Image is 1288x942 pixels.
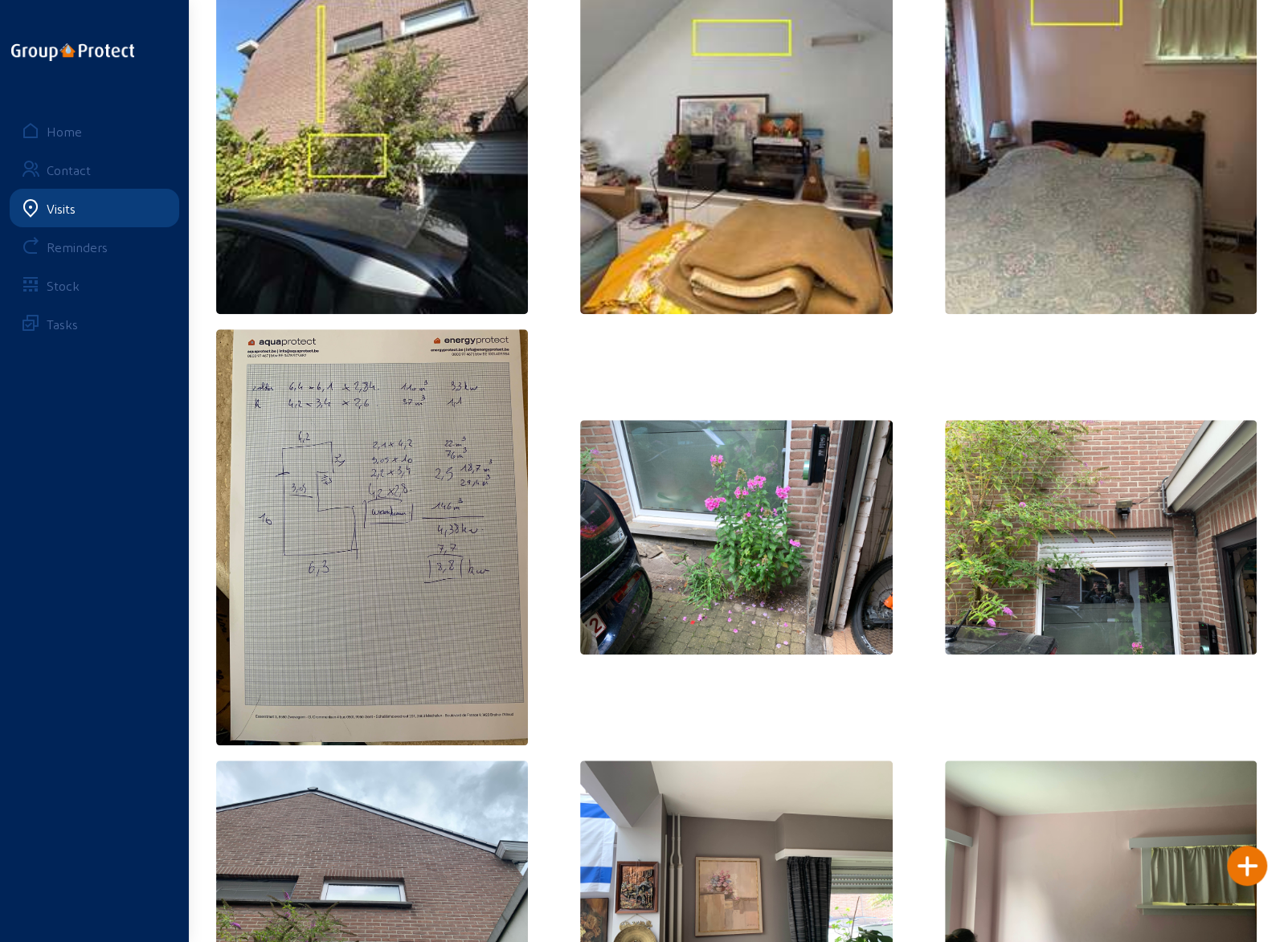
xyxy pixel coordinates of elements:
div: Visits [47,201,76,216]
div: Stock [47,278,80,293]
a: Contact [10,150,179,189]
div: Contact [47,162,91,177]
a: Stock [10,266,179,304]
div: Tasks [47,316,78,332]
a: Tasks [10,304,179,343]
img: logo-oneline.png [11,43,134,61]
a: Home [10,112,179,150]
a: Reminders [10,227,179,266]
img: b6b94f4a-3672-fe25-879e-942d6ce7427f.jpeg [216,329,529,745]
div: Reminders [47,239,108,255]
img: ac0d4112-760c-8314-f68a-396026d77838.jpeg [945,420,1257,655]
img: f54d834f-f5da-4e7b-6712-3b4d6944c69b.jpeg [580,420,893,655]
a: Visits [10,189,179,227]
div: Home [47,124,82,139]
